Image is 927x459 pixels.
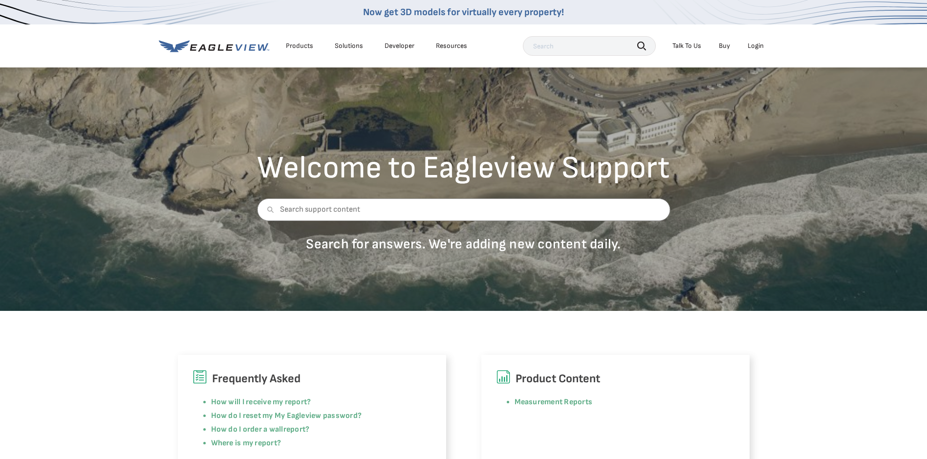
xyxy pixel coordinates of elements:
input: Search support content [257,198,670,221]
a: Measurement Reports [515,397,593,407]
a: Where is my report? [211,438,281,448]
input: Search [523,36,656,56]
div: Solutions [335,42,363,50]
a: Now get 3D models for virtually every property! [363,6,564,18]
h6: Frequently Asked [193,370,431,388]
a: How do I order a wall [211,425,283,434]
a: ? [305,425,309,434]
a: Developer [385,42,414,50]
a: report [283,425,305,434]
h2: Welcome to Eagleview Support [257,153,670,184]
h6: Product Content [496,370,735,388]
a: How will I receive my report? [211,397,311,407]
a: How do I reset my My Eagleview password? [211,411,362,420]
div: Products [286,42,313,50]
div: Login [748,42,764,50]
div: Resources [436,42,467,50]
p: Search for answers. We're adding new content daily. [257,236,670,253]
div: Talk To Us [672,42,701,50]
a: Buy [719,42,730,50]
